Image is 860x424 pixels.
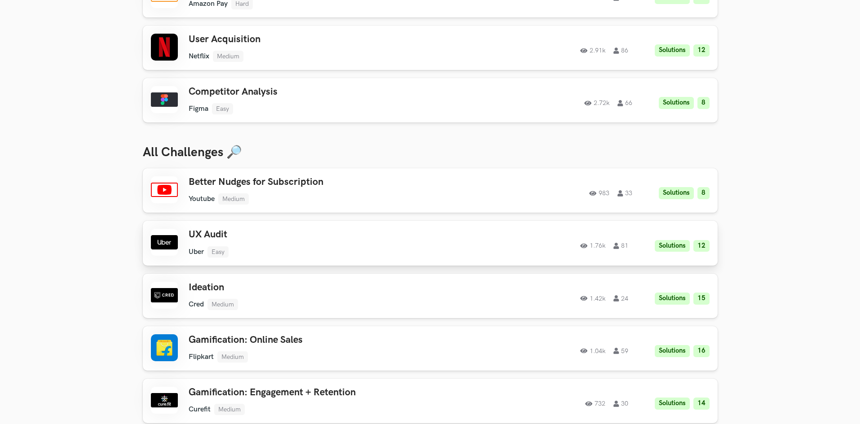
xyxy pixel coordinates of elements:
[655,240,690,252] li: Solutions
[214,404,245,415] li: Medium
[217,351,248,363] li: Medium
[213,51,243,62] li: Medium
[143,168,718,213] a: Better Nudges for SubscriptionYoutubeMedium98333Solutions8
[613,48,628,54] span: 86
[189,195,215,203] li: Youtube
[617,100,632,106] span: 66
[143,78,718,122] a: Competitor AnalysisFigmaEasy2.72k66Solutions8
[617,190,632,197] span: 33
[655,345,690,357] li: Solutions
[655,293,690,305] li: Solutions
[189,105,208,113] li: Figma
[189,52,209,61] li: Netflix
[693,44,710,57] li: 12
[189,387,444,398] h3: Gamification: Engagement + Retention
[143,145,718,160] h3: All Challenges 🔎
[189,300,204,309] li: Cred
[693,398,710,410] li: 14
[189,353,214,361] li: Flipkart
[693,345,710,357] li: 16
[655,398,690,410] li: Solutions
[693,240,710,252] li: 12
[143,26,718,70] a: User AcquisitionNetflixMedium2.91k86Solutions12
[580,348,605,354] span: 1.04k
[207,246,229,258] li: Easy
[580,48,605,54] span: 2.91k
[693,293,710,305] li: 15
[655,44,690,57] li: Solutions
[189,86,444,98] h3: Competitor Analysis
[613,295,628,302] span: 24
[189,405,211,414] li: Curefit
[585,401,605,407] span: 732
[613,348,628,354] span: 59
[580,295,605,302] span: 1.42k
[589,190,609,197] span: 983
[218,193,249,205] li: Medium
[189,334,444,346] h3: Gamification: Online Sales
[189,282,444,293] h3: Ideation
[189,229,444,240] h3: UX Audit
[697,187,710,199] li: 8
[189,176,444,188] h3: Better Nudges for Subscription
[613,401,628,407] span: 30
[143,274,718,318] a: IdeationCredMedium1.42k24Solutions15
[659,97,694,109] li: Solutions
[659,187,694,199] li: Solutions
[143,221,718,265] a: UX AuditUberEasy1.76k81Solutions12
[580,243,605,249] span: 1.76k
[143,326,718,371] a: Gamification: Online SalesFlipkartMedium1.04k59Solutions16
[207,299,238,310] li: Medium
[613,243,628,249] span: 81
[697,97,710,109] li: 8
[212,103,233,114] li: Easy
[189,34,444,45] h3: User Acquisition
[584,100,609,106] span: 2.72k
[143,379,718,423] a: Gamification: Engagement + RetentionCurefitMedium73230Solutions14
[189,248,204,256] li: Uber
